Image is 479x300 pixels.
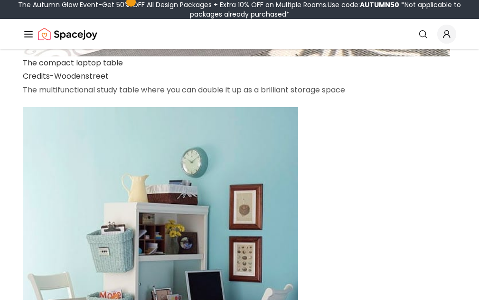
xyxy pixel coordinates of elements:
[54,71,109,82] a: Woodenstreet
[23,83,456,97] p: The multifunctional study table where you can double it up as a brilliant storage space
[23,19,456,49] nav: Global
[38,25,97,44] img: Spacejoy Logo
[38,25,97,44] a: Spacejoy
[23,56,456,84] figcaption: The compact laptop table Credits-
